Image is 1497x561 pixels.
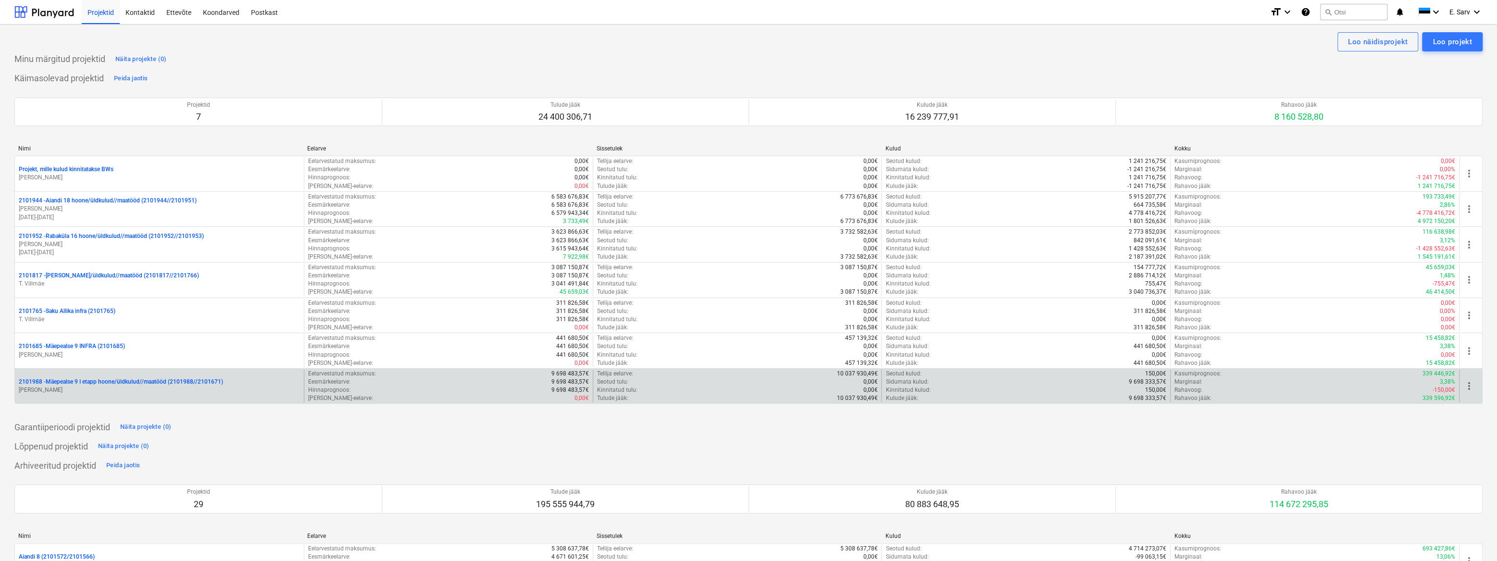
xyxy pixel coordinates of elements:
p: 0,00€ [1152,334,1166,342]
p: 0,00€ [1152,299,1166,307]
p: 3,38% [1440,378,1455,386]
iframe: Chat Widget [1449,515,1497,561]
p: Marginaal : [1174,201,1202,209]
div: Loo näidisprojekt [1348,36,1408,48]
p: 7 922,98€ [563,253,589,261]
p: Kinnitatud kulud : [886,209,930,217]
p: 0,00% [1440,307,1455,315]
p: 3 041 491,84€ [551,280,589,288]
p: 150,00€ [1145,386,1166,394]
p: 457 139,32€ [845,359,877,367]
p: Minu märgitud projektid [14,53,105,65]
p: Tulude jääk : [597,394,628,402]
p: Eesmärkeelarve : [308,342,350,350]
p: Kulude jääk : [886,324,918,332]
p: 6 579 943,34€ [551,209,589,217]
p: 4 778 416,72€ [1129,209,1166,217]
p: 1 428 552,63€ [1129,245,1166,253]
p: Kinnitatud tulu : [597,209,637,217]
p: Rahavoo jääk : [1174,288,1211,296]
p: Kasumiprognoos : [1174,263,1221,272]
span: more_vert [1463,274,1475,286]
p: 0,00% [1440,165,1455,174]
p: Kulude jääk : [886,182,918,190]
p: Kulude jääk : [886,359,918,367]
p: [PERSON_NAME]-eelarve : [308,288,373,296]
p: Eesmärkeelarve : [308,307,350,315]
p: 10 037 930,49€ [836,370,877,378]
p: 6 583 676,83€ [551,201,589,209]
p: [PERSON_NAME]-eelarve : [308,359,373,367]
p: Eesmärkeelarve : [308,201,350,209]
p: Rahavoog : [1174,315,1202,324]
p: -150,00€ [1433,386,1455,394]
div: 2101952 -Rabaküla 16 hoone/üldkulud//maatööd (2101952//2101953)[PERSON_NAME][DATE]-[DATE] [19,232,300,257]
p: 0,00€ [863,280,877,288]
p: Kinnitatud kulud : [886,386,930,394]
p: Seotud tulu : [597,237,628,245]
p: 2 773 852,03€ [1129,228,1166,236]
p: 2101817 - [PERSON_NAME]/üldkulud//maatööd (2101817//2101766) [19,272,199,280]
p: T. Villmäe [19,315,300,324]
p: Marginaal : [1174,342,1202,350]
p: Eelarvestatud maksumus : [308,334,376,342]
p: Eesmärkeelarve : [308,272,350,280]
div: Projekt, mille kulud kinnitatakse BWs[PERSON_NAME] [19,165,300,182]
p: Tellija eelarve : [597,228,633,236]
span: E. Sarv [1449,8,1470,16]
p: 3 087 150,87€ [551,272,589,280]
p: 3 623 866,63€ [551,237,589,245]
p: 3 087 150,87€ [840,288,877,296]
p: Seotud tulu : [597,165,628,174]
p: Seotud kulud : [886,370,921,378]
p: Tulude jääk : [597,253,628,261]
p: [PERSON_NAME] [19,205,300,213]
p: Rahavoo jääk : [1174,217,1211,225]
div: 2101988 -Mäepealse 9 I etapp hoone/üldkulud//maatööd (2101988//2101671)[PERSON_NAME] [19,378,300,394]
p: Kasumiprognoos : [1174,228,1221,236]
p: 3 087 150,87€ [551,263,589,272]
p: Hinnaprognoos : [308,280,350,288]
p: Kulude jääk : [886,394,918,402]
p: Rahavoo jääk : [1174,324,1211,332]
p: Seotud kulud : [886,334,921,342]
p: Tulude jääk : [597,324,628,332]
p: Kulude jääk : [886,288,918,296]
p: [PERSON_NAME]-eelarve : [308,182,373,190]
p: Sidumata kulud : [886,378,928,386]
p: Sidumata kulud : [886,165,928,174]
p: Tulude jääk [538,101,592,109]
p: Kinnitatud tulu : [597,351,637,359]
p: Kulude jääk : [886,217,918,225]
p: 3 040 736,37€ [1129,288,1166,296]
p: Projekt, mille kulud kinnitatakse BWs [19,165,113,174]
p: 0,00€ [863,174,877,182]
p: [PERSON_NAME] [19,351,300,359]
p: Sidumata kulud : [886,342,928,350]
p: -1 241 216,75€ [1127,165,1166,174]
p: [PERSON_NAME] [19,386,300,394]
p: 0,00€ [1441,299,1455,307]
p: Sidumata kulud : [886,237,928,245]
p: 0,00€ [574,359,589,367]
p: Rahavoo jääk : [1174,182,1211,190]
p: 6 773 676,83€ [840,217,877,225]
p: Sidumata kulud : [886,307,928,315]
p: Seotud tulu : [597,201,628,209]
p: Eelarvestatud maksumus : [308,263,376,272]
span: more_vert [1463,168,1475,179]
p: Rahavoog : [1174,280,1202,288]
p: 0,00€ [574,324,589,332]
div: Näita projekte (0) [115,54,167,65]
p: 15 458,82€ [1426,359,1455,367]
p: Kulude jääk [905,101,959,109]
p: 45 659,03€ [560,288,589,296]
p: 3,12% [1440,237,1455,245]
p: Rahavoog : [1174,245,1202,253]
p: Kinnitatud kulud : [886,245,930,253]
p: Kinnitatud tulu : [597,386,637,394]
p: 339 596,92€ [1422,394,1455,402]
p: Käimasolevad projektid [14,73,104,84]
p: 3 732 582,63€ [840,228,877,236]
p: Eelarvestatud maksumus : [308,157,376,165]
